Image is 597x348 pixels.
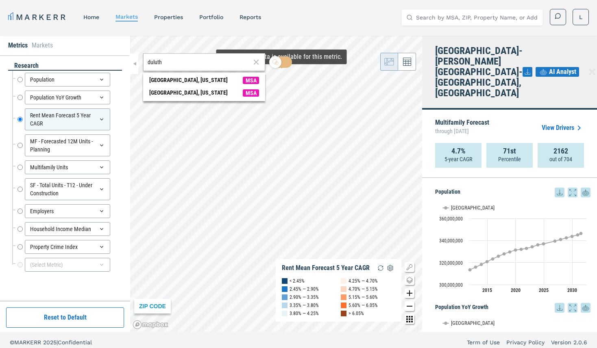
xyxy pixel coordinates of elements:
[25,134,110,156] div: MF - Forecasted 12M Units - Planning
[8,41,28,50] li: Metrics
[6,307,124,328] button: Reset to Default
[579,13,582,21] span: L
[542,123,584,133] a: View Drivers
[32,41,53,50] li: Markets
[405,288,414,298] button: Zoom in map button
[467,338,500,346] a: Term of Use
[439,260,463,266] text: 320,000,000
[405,275,414,285] button: Change style map button
[482,287,492,293] text: 2015
[571,235,574,238] path: Friday, 14 Dec, 19:00, 343,754,000. USA.
[243,77,259,84] span: MSA
[14,339,43,346] span: MARKERR
[405,314,414,324] button: Other options map button
[349,277,378,285] div: 4.25% — 4.70%
[25,258,110,272] div: (Select Metric)
[439,282,463,288] text: 300,000,000
[349,309,364,318] div: > 6.05%
[25,91,110,104] div: Population YoY Growth
[143,86,265,99] span: Search Bar Suggestion Item: Duluth, Georgia
[525,246,528,250] path: Tuesday, 14 Dec, 19:00, 332,891,000. USA.
[83,14,99,20] a: home
[444,155,472,163] p: 5-year CAGR
[290,309,319,318] div: 3.80% — 4.25%
[134,299,171,313] div: ZIP CODE
[553,147,568,155] strong: 2162
[290,301,319,309] div: 3.35% — 3.80%
[25,108,110,130] div: Rent Mean Forecast 5 Year CAGR
[565,236,568,240] path: Thursday, 14 Dec, 19:00, 342,385,000. USA.
[25,240,110,254] div: Property Crime Index
[451,147,466,155] strong: 4.7%
[551,338,587,346] a: Version 2.0.6
[149,76,228,84] div: [GEOGRAPHIC_DATA], [US_STATE]
[199,14,223,20] a: Portfolio
[480,263,483,266] path: Saturday, 14 Dec, 19:00, 318,276,000. USA.
[386,263,395,273] img: Settings
[435,303,590,313] h5: Population YoY Growth
[503,147,516,155] strong: 71st
[549,155,572,163] p: out of 704
[491,257,495,260] path: Monday, 14 Dec, 19:00, 323,318,000. USA.
[416,9,538,26] input: Search by MSA, ZIP, Property Name, or Address
[451,205,495,211] text: [GEOGRAPHIC_DATA]
[154,14,183,20] a: properties
[8,11,67,23] a: MARKERR
[143,74,265,86] span: Search Bar Suggestion Item: Duluth, Minnesota
[25,160,110,174] div: Multifamily Units
[497,255,500,258] path: Wednesday, 14 Dec, 19:00, 325,742,000. USA.
[290,293,319,301] div: 2.90% — 3.35%
[514,249,517,252] path: Saturday, 14 Dec, 19:00, 331,345,000. USA.
[503,252,506,255] path: Thursday, 14 Dec, 19:00, 327,848,000. USA.
[549,67,576,77] span: AI Analyst
[25,204,110,218] div: Employers
[243,89,259,97] span: MSA
[506,338,545,346] a: Privacy Policy
[240,14,261,20] a: reports
[486,260,489,263] path: Sunday, 14 Dec, 19:00, 320,815,000. USA.
[43,339,58,346] span: 2025 |
[439,238,463,244] text: 340,000,000
[451,320,495,326] text: [GEOGRAPHIC_DATA]
[25,178,110,200] div: SF - Total Units - T12 - Under Construction
[405,301,414,311] button: Zoom out map button
[508,250,512,253] path: Friday, 14 Dec, 19:00, 329,659,000. USA.
[10,339,14,346] span: ©
[435,119,489,136] p: Multifamily Forecast
[511,287,521,293] text: 2020
[520,248,523,251] path: Monday, 14 Dec, 19:00, 332,062,000. USA.
[25,73,110,86] div: Population
[553,239,557,242] path: Monday, 14 Dec, 19:00, 339,513,000. USA.
[498,155,521,163] p: Percentile
[468,268,472,271] path: Wednesday, 14 Dec, 19:00, 313,454,000. USA.
[349,293,378,301] div: 5.15% — 5.60%
[8,61,122,71] div: research
[536,67,579,77] button: AI Analyst
[405,262,414,272] button: Show/Hide Legend Map Button
[349,285,378,293] div: 4.70% — 5.15%
[474,266,477,269] path: Friday, 14 Dec, 19:00, 315,877,000. USA.
[580,232,583,235] path: Monday, 14 Jul, 20:00, 346,339,000. USA.
[58,339,92,346] span: Confidential
[115,13,138,20] a: markets
[376,263,386,273] img: Reload Legend
[435,126,489,136] span: through [DATE]
[349,301,378,309] div: 5.60% — 6.05%
[435,197,590,299] svg: Interactive chart
[539,287,549,293] text: 2025
[443,205,460,211] button: Show USA
[290,285,319,293] div: 2.45% — 2.90%
[439,216,463,222] text: 360,000,000
[290,277,305,285] div: < 2.45%
[435,188,590,197] h5: Population
[576,233,580,236] path: Saturday, 14 Dec, 19:00, 345,074,000. USA.
[25,222,110,236] div: Household Income Median
[542,242,545,245] path: Saturday, 14 Dec, 19:00, 337,005,000. USA.
[148,58,251,67] input: Search by MSA or ZIP Code
[559,238,562,241] path: Tuesday, 14 Dec, 19:00, 340,970,000. USA.
[435,197,590,299] div: Population. Highcharts interactive chart.
[439,331,451,337] text: 1.00%
[282,264,370,272] div: Rent Mean Forecast 5 Year CAGR
[567,287,577,293] text: 2030
[149,89,228,97] div: [GEOGRAPHIC_DATA], [US_STATE]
